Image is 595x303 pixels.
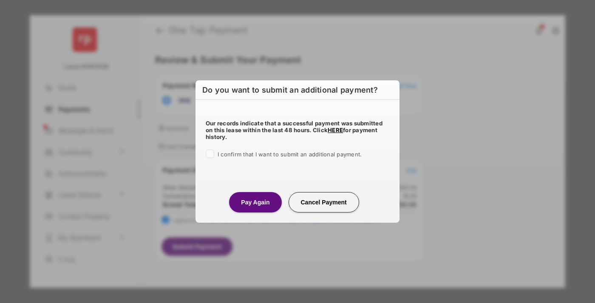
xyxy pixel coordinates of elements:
button: Pay Again [229,192,281,212]
a: HERE [328,127,343,133]
button: Cancel Payment [289,192,359,212]
span: I confirm that I want to submit an additional payment. [218,151,362,158]
h6: Do you want to submit an additional payment? [195,80,399,100]
h5: Our records indicate that a successful payment was submitted on this lease within the last 48 hou... [206,120,389,140]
